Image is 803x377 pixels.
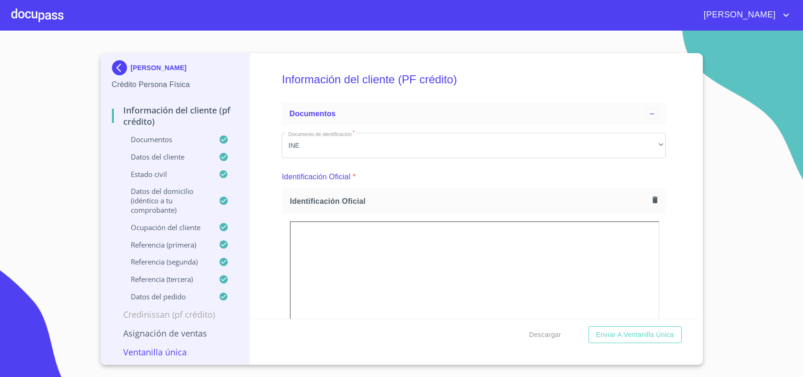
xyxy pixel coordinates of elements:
[112,346,239,358] p: Ventanilla única
[112,328,239,339] p: Asignación de Ventas
[525,326,565,344] button: Descargar
[697,8,780,23] span: [PERSON_NAME]
[529,329,561,341] span: Descargar
[596,329,674,341] span: Enviar a Ventanilla única
[112,152,219,161] p: Datos del cliente
[112,186,219,215] p: Datos del domicilio (idéntico a tu comprobante)
[697,8,792,23] button: account of current user
[112,274,219,284] p: Referencia (tercera)
[112,292,219,301] p: Datos del pedido
[282,133,666,158] div: INE
[112,257,219,266] p: Referencia (segunda)
[282,171,350,183] p: Identificación Oficial
[112,309,239,320] p: Credinissan (PF crédito)
[131,64,187,72] p: [PERSON_NAME]
[588,326,682,344] button: Enviar a Ventanilla única
[112,60,239,79] div: [PERSON_NAME]
[112,79,239,90] p: Crédito Persona Física
[112,60,131,75] img: Docupass spot blue
[282,60,666,99] h5: Información del cliente (PF crédito)
[282,103,666,125] div: Documentos
[112,104,239,127] p: Información del cliente (PF crédito)
[112,169,219,179] p: Estado Civil
[112,223,219,232] p: Ocupación del Cliente
[290,196,649,206] span: Identificación Oficial
[289,110,335,118] span: Documentos
[112,240,219,249] p: Referencia (primera)
[112,135,219,144] p: Documentos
